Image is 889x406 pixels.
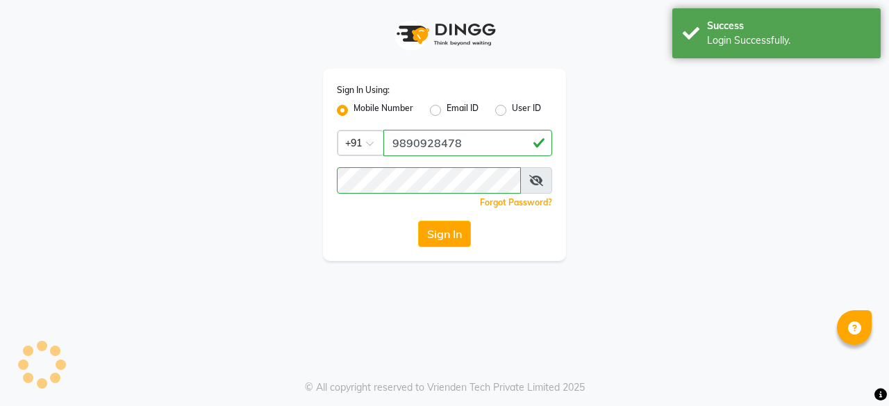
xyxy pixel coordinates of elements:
[707,33,870,48] div: Login Successfully.
[389,14,500,55] img: logo1.svg
[354,102,413,119] label: Mobile Number
[447,102,479,119] label: Email ID
[831,350,875,392] iframe: chat widget
[480,197,552,208] a: Forgot Password?
[383,130,552,156] input: Username
[337,167,521,194] input: Username
[418,221,471,247] button: Sign In
[707,19,870,33] div: Success
[337,84,390,96] label: Sign In Using:
[512,102,541,119] label: User ID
